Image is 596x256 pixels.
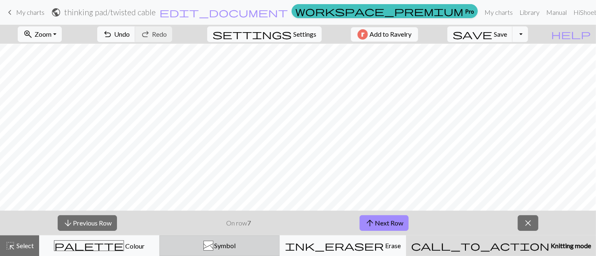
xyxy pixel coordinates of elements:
a: Pro [292,4,478,18]
button: Previous Row [58,215,117,231]
button: Add to Ravelry [351,27,418,42]
a: Library [516,4,543,21]
span: zoom_in [23,28,33,40]
img: Ravelry [358,29,368,40]
span: Zoom [35,30,51,38]
span: edit_document [159,7,288,18]
span: highlight_alt [5,240,15,251]
button: Next Row [360,215,409,231]
button: Save [447,26,513,42]
button: Undo [97,26,136,42]
button: Zoom [18,26,62,42]
button: Knitting mode [406,235,596,256]
span: workspace_premium [295,5,463,17]
button: ^ Symbol [159,235,280,256]
span: help [551,28,591,40]
span: Colour [124,242,145,250]
span: Settings [293,29,316,39]
span: undo [103,28,112,40]
span: Knitting mode [549,242,591,249]
span: Erase [384,242,401,249]
span: settings [213,28,292,40]
span: save [453,28,492,40]
button: SettingsSettings [207,26,322,42]
i: Settings [213,29,292,39]
a: Manual [543,4,570,21]
button: Colour [39,235,159,256]
span: close [523,217,533,229]
span: keyboard_arrow_left [5,7,15,18]
span: call_to_action [411,240,549,251]
span: public [51,7,61,18]
span: Select [15,242,34,249]
span: arrow_upward [365,217,375,229]
p: On row [226,218,251,228]
h2: thinking pad / twisted cable [64,7,156,17]
span: Undo [114,30,130,38]
button: Erase [280,235,406,256]
span: My charts [16,8,44,16]
span: Add to Ravelry [369,29,411,40]
span: arrow_downward [63,217,73,229]
span: Save [494,30,507,38]
a: My charts [5,5,44,19]
div: ^ [204,241,213,251]
strong: 7 [247,219,251,227]
a: My charts [481,4,516,21]
span: Symbol [213,242,236,249]
span: palette [54,240,124,251]
span: ink_eraser [285,240,384,251]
